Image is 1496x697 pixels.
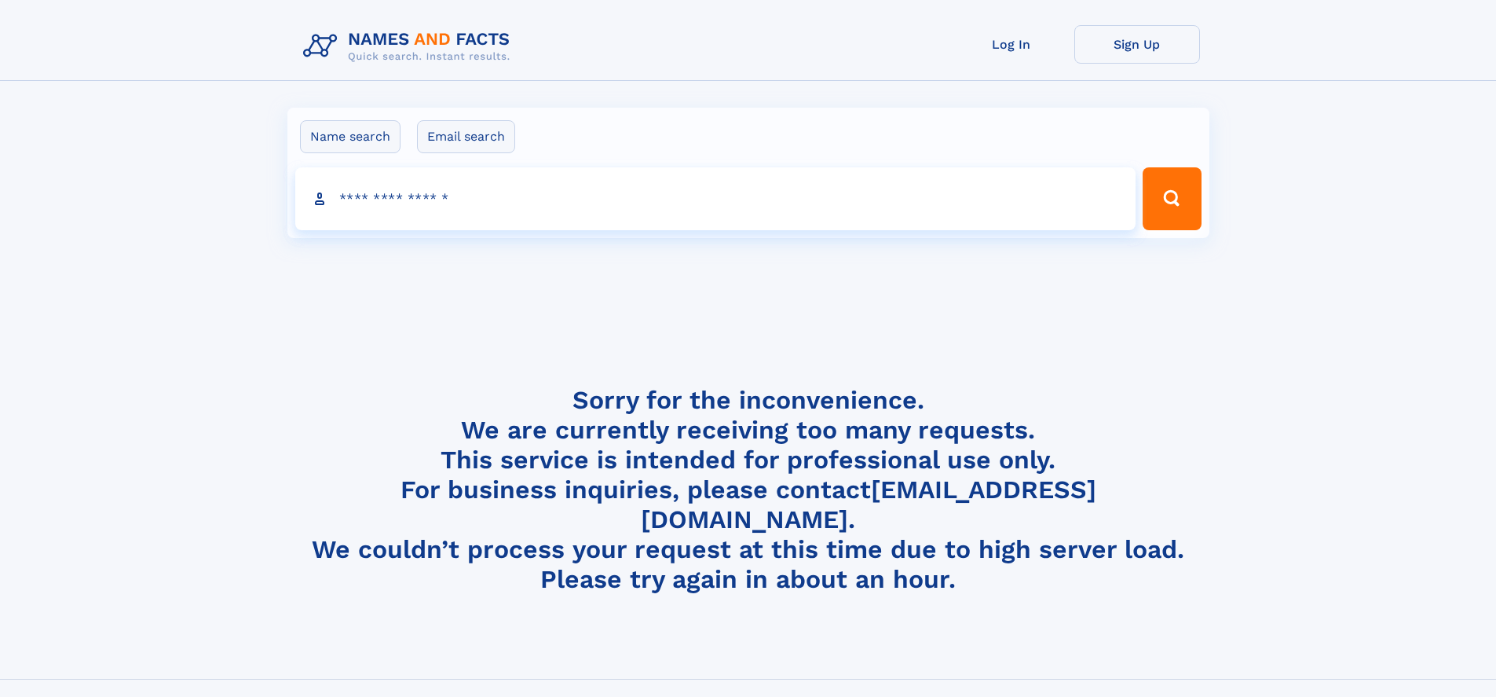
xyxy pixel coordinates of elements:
[297,25,523,68] img: Logo Names and Facts
[1074,25,1200,64] a: Sign Up
[417,120,515,153] label: Email search
[949,25,1074,64] a: Log In
[297,385,1200,595] h4: Sorry for the inconvenience. We are currently receiving too many requests. This service is intend...
[300,120,401,153] label: Name search
[295,167,1136,230] input: search input
[1143,167,1201,230] button: Search Button
[641,475,1096,534] a: [EMAIL_ADDRESS][DOMAIN_NAME]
